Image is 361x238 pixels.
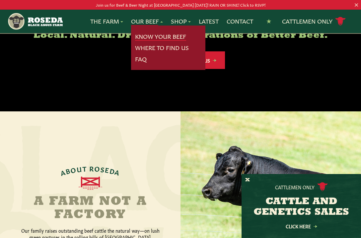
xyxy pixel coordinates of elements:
span: A [114,168,121,177]
h3: CATTLE AND GENETICS SALES [250,197,353,218]
span: B [65,167,71,175]
a: Shop [171,17,191,26]
p: Cattlemen Only [275,184,315,190]
a: Cattlemen Only [282,16,346,27]
span: T [82,164,87,172]
span: A [59,168,67,177]
span: S [100,165,106,173]
a: Our Beef [131,17,163,26]
a: Latest [199,17,219,26]
nav: Main Navigation [7,10,354,33]
span: R [89,164,94,172]
button: X [245,177,250,184]
span: D [109,166,116,175]
h6: Local. Natural. Dry-Aged. Generations of Better Beef. [18,30,343,41]
p: Join us for Beef & Beer Night at [GEOGRAPHIC_DATA] [DATE]! RAIN OR SHINE! Click to RSVP! [18,1,343,8]
img: cattle-icon.svg [317,182,328,191]
span: U [76,165,82,173]
span: O [94,164,101,172]
div: ABOUT ROSEDA [59,164,121,176]
a: Click Here [271,224,331,228]
span: E [105,166,110,174]
a: Shop Roseda Black Angus [136,51,225,69]
a: Contact [227,17,253,26]
a: The Farm [90,17,123,26]
h2: A Farm Not a Factory [15,195,165,222]
span: O [70,165,77,174]
img: https://roseda.com/wp-content/uploads/2021/05/roseda-25-header.png [7,12,63,30]
a: FAQ [135,55,147,63]
a: Know Your Beef [135,32,186,41]
a: Where To Find Us [135,43,189,52]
